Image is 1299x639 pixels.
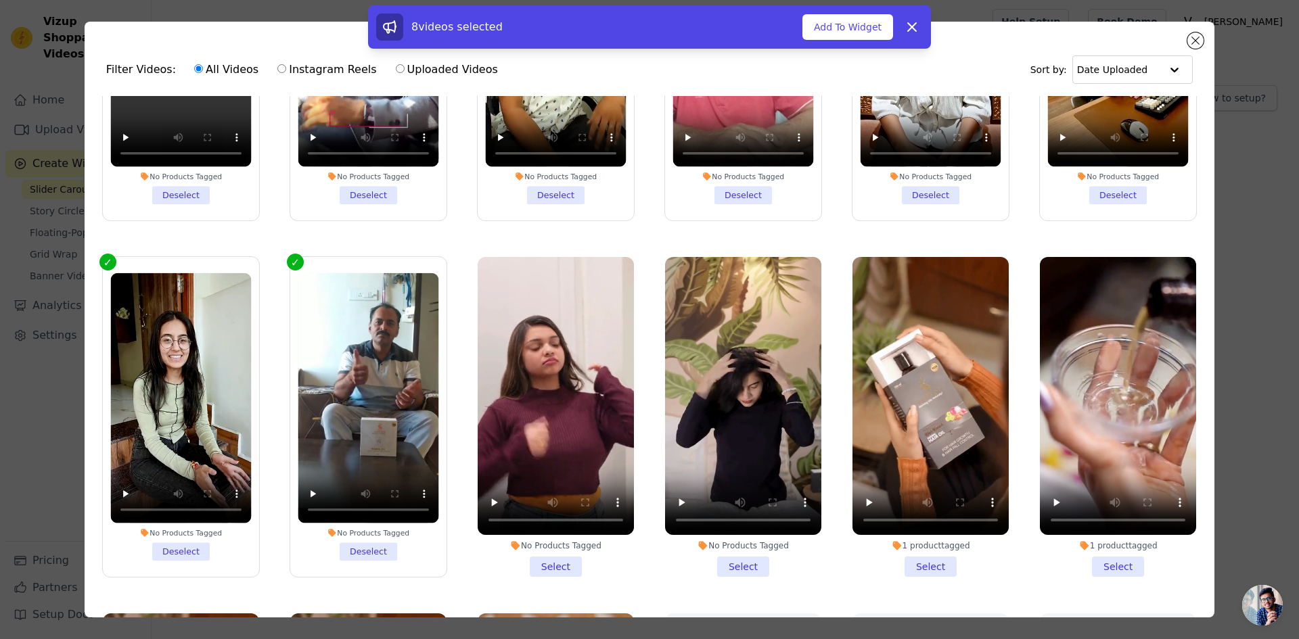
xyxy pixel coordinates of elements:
[1030,55,1193,84] div: Sort by:
[852,540,1009,551] div: 1 product tagged
[193,61,259,78] label: All Videos
[861,172,1001,181] div: No Products Tagged
[802,14,893,40] button: Add To Widget
[1040,540,1196,551] div: 1 product tagged
[1048,172,1189,181] div: No Products Tagged
[673,172,814,181] div: No Products Tagged
[277,61,377,78] label: Instagram Reels
[110,527,251,537] div: No Products Tagged
[110,172,251,181] div: No Products Tagged
[395,61,499,78] label: Uploaded Videos
[298,172,438,181] div: No Products Tagged
[485,172,626,181] div: No Products Tagged
[411,20,503,33] span: 8 videos selected
[1242,585,1283,625] a: Open chat
[298,527,438,537] div: No Products Tagged
[106,54,505,85] div: Filter Videos:
[478,540,634,551] div: No Products Tagged
[665,540,821,551] div: No Products Tagged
